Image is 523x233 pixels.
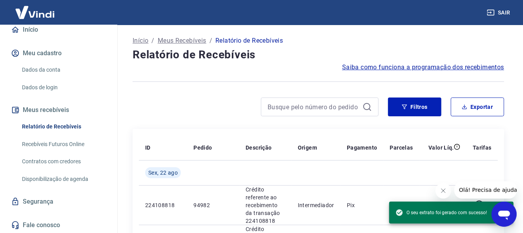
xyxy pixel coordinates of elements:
p: Intermediador [298,201,334,209]
span: Sex, 22 ago [148,169,178,177]
p: Pagamento [347,144,377,152]
a: Início [133,36,148,45]
button: Sair [485,5,514,20]
p: Descrição [246,144,272,152]
p: 1/1 [390,201,413,209]
button: Exportar [451,98,504,116]
span: Olá! Precisa de ajuda? [5,5,66,12]
img: Vindi [9,0,60,24]
iframe: Fechar mensagem [436,183,451,199]
button: Meus recebíveis [9,101,108,119]
iframe: Mensagem da empresa [454,181,517,199]
button: Meu cadastro [9,45,108,62]
span: O seu extrato foi gerado com sucesso! [395,209,487,217]
p: ID [145,144,151,152]
p: Relatório de Recebíveis [215,36,283,45]
iframe: Botão para abrir a janela de mensagens [492,202,517,227]
p: Crédito referente ao recebimento da transação 224108818 [246,186,285,225]
p: 224108818 [145,201,181,209]
p: Origem [298,144,317,152]
p: 94982 [193,201,233,209]
p: / [210,36,212,45]
h4: Relatório de Recebíveis [133,47,504,63]
p: Valor Líq. [428,144,454,152]
a: Recebíveis Futuros Online [19,136,108,152]
p: Parcelas [390,144,413,152]
p: Pedido [193,144,212,152]
a: Dados de login [19,79,108,96]
p: Pix [347,201,377,209]
a: Contratos com credores [19,154,108,170]
a: Meus Recebíveis [158,36,206,45]
a: Início [9,21,108,38]
input: Busque pelo número do pedido [268,101,359,113]
a: Segurança [9,193,108,210]
button: Filtros [388,98,441,116]
p: R$ 19,90 [435,200,460,210]
p: Tarifas [473,144,492,152]
p: / [151,36,154,45]
a: Dados da conta [19,62,108,78]
a: Saiba como funciona a programação dos recebimentos [342,63,504,72]
a: Disponibilização de agenda [19,171,108,187]
a: Relatório de Recebíveis [19,119,108,135]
